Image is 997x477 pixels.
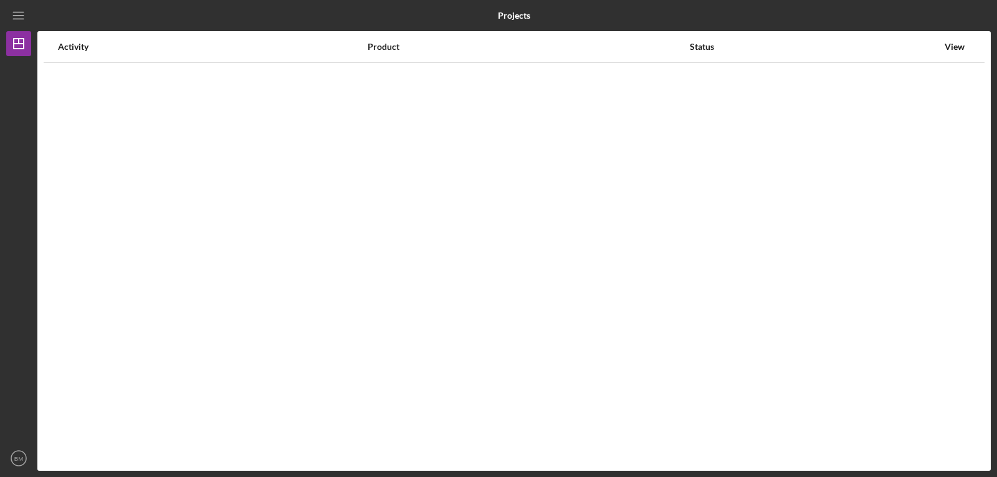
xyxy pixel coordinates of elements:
[939,42,970,52] div: View
[368,42,689,52] div: Product
[498,11,530,21] b: Projects
[6,446,31,471] button: BM
[58,42,366,52] div: Activity
[690,42,938,52] div: Status
[14,455,23,462] text: BM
